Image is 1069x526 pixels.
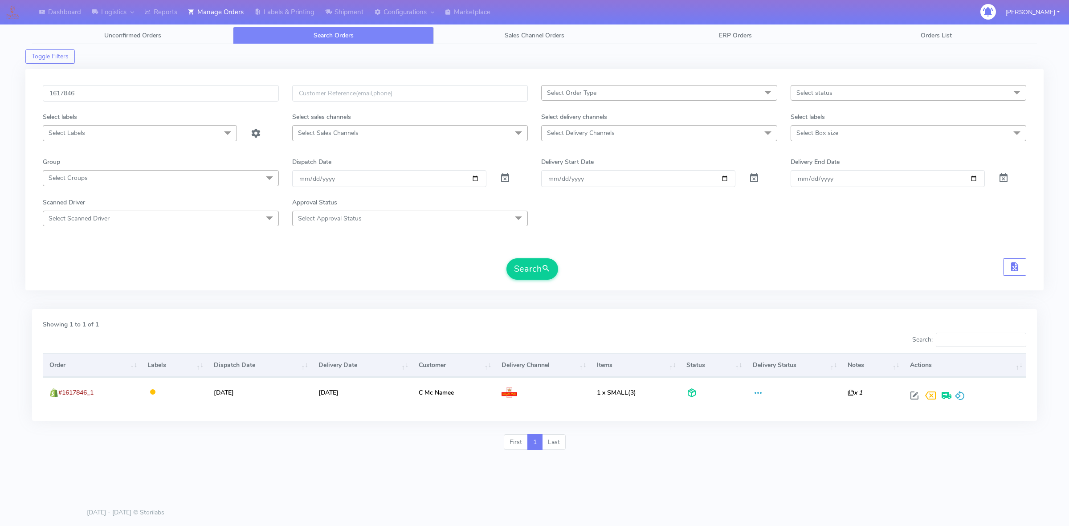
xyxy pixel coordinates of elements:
img: Royal Mail [502,387,517,398]
td: [DATE] [207,377,312,407]
th: Actions: activate to sort column ascending [903,353,1026,377]
button: Search [506,258,558,280]
span: Orders List [921,31,952,40]
th: Status: activate to sort column ascending [680,353,746,377]
span: Select status [796,89,832,97]
button: Toggle Filters [25,49,75,64]
span: Select Sales Channels [298,129,359,137]
span: Select Scanned Driver [49,214,110,223]
input: Order Id [43,85,279,102]
label: Select delivery channels [541,112,607,122]
span: #1617846_1 [58,388,94,397]
span: (3) [597,388,636,397]
label: Approval Status [292,198,337,207]
span: 1 x SMALL [597,388,628,397]
th: Order: activate to sort column ascending [43,353,141,377]
label: Group [43,157,60,167]
img: shopify.png [49,388,58,397]
input: Customer Reference(email,phone) [292,85,528,102]
label: Select labels [791,112,825,122]
label: Showing 1 to 1 of 1 [43,320,99,329]
td: C Mc Namee [412,377,495,407]
label: Dispatch Date [292,157,331,167]
th: Items: activate to sort column ascending [590,353,680,377]
button: [PERSON_NAME] [999,3,1066,21]
span: Search Orders [314,31,354,40]
span: Select Box size [796,129,838,137]
span: Select Delivery Channels [547,129,615,137]
th: Dispatch Date: activate to sort column ascending [207,353,312,377]
ul: Tabs [32,27,1037,44]
th: Delivery Date: activate to sort column ascending [312,353,412,377]
label: Delivery Start Date [541,157,594,167]
i: x 1 [848,388,862,397]
span: Unconfirmed Orders [104,31,161,40]
label: Select sales channels [292,112,351,122]
span: Select Order Type [547,89,596,97]
label: Delivery End Date [791,157,840,167]
th: Delivery Channel: activate to sort column ascending [495,353,590,377]
span: Select Approval Status [298,214,362,223]
span: Sales Channel Orders [505,31,564,40]
td: [DATE] [312,377,412,407]
th: Customer: activate to sort column ascending [412,353,495,377]
label: Select labels [43,112,77,122]
label: Search: [912,333,1026,347]
label: Scanned Driver [43,198,85,207]
th: Notes: activate to sort column ascending [841,353,903,377]
th: Labels: activate to sort column ascending [141,353,207,377]
a: 1 [527,434,543,450]
th: Delivery Status: activate to sort column ascending [746,353,841,377]
span: Select Labels [49,129,85,137]
input: Search: [936,333,1026,347]
span: ERP Orders [719,31,752,40]
span: Select Groups [49,174,88,182]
